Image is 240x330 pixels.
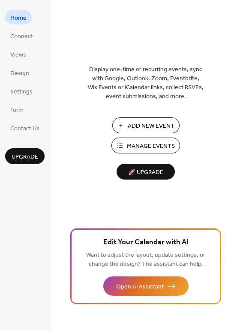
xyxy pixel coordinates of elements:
[5,66,34,80] a: Design
[10,32,33,41] span: Connect
[5,102,29,117] a: Form
[117,164,175,180] button: 🚀 Upgrade
[116,282,164,291] span: Open AI Assistant
[103,276,189,296] button: Open AI Assistant
[12,153,38,162] span: Upgrade
[5,29,38,43] a: Connect
[5,121,45,135] a: Contact Us
[10,51,26,60] span: Views
[127,142,175,151] span: Manage Events
[86,249,205,270] span: Want to adjust the layout, update settings, or change the design? The assistant can help.
[10,106,24,115] span: Form
[88,65,204,101] span: Display one-time or recurring events, sync with Google, Outlook, Zoom, Eventbrite, Wix Events or ...
[128,122,174,131] span: Add New Event
[10,87,33,96] span: Settings
[122,167,170,178] span: 🚀 Upgrade
[103,237,189,249] span: Edit Your Calendar with AI
[5,84,38,98] a: Settings
[112,117,180,133] button: Add New Event
[10,124,39,133] span: Contact Us
[111,138,180,153] button: Manage Events
[5,148,45,164] button: Upgrade
[5,10,32,24] a: Home
[10,14,27,23] span: Home
[5,47,31,61] a: Views
[10,69,29,78] span: Design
